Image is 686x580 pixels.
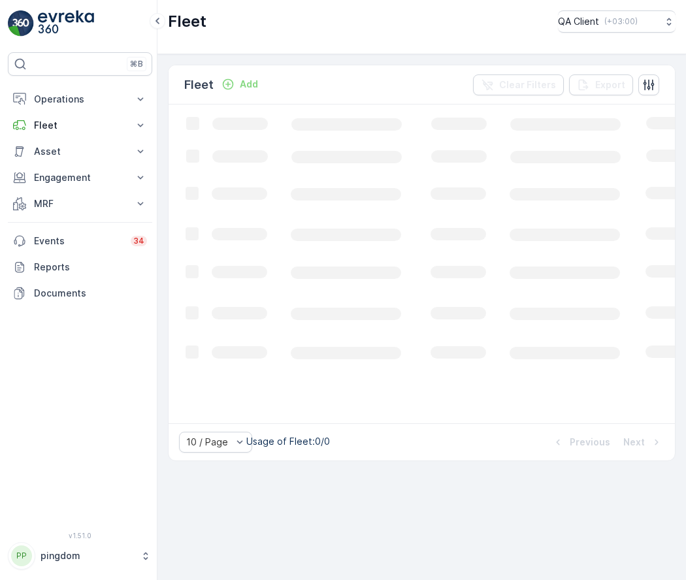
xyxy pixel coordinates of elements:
[240,78,258,91] p: Add
[8,532,152,540] span: v 1.51.0
[473,74,564,95] button: Clear Filters
[623,436,645,449] p: Next
[8,86,152,112] button: Operations
[569,74,633,95] button: Export
[558,15,599,28] p: QA Client
[246,435,330,448] p: Usage of Fleet : 0/0
[34,261,147,274] p: Reports
[34,287,147,300] p: Documents
[8,228,152,254] a: Events34
[8,10,34,37] img: logo
[184,76,214,94] p: Fleet
[550,434,612,450] button: Previous
[38,10,94,37] img: logo_light-DOdMpM7g.png
[34,119,126,132] p: Fleet
[41,549,134,562] p: pingdom
[8,112,152,138] button: Fleet
[34,171,126,184] p: Engagement
[11,545,32,566] div: PP
[8,191,152,217] button: MRF
[604,16,638,27] p: ( +03:00 )
[130,59,143,69] p: ⌘B
[558,10,676,33] button: QA Client(+03:00)
[8,165,152,191] button: Engagement
[595,78,625,91] p: Export
[8,254,152,280] a: Reports
[570,436,610,449] p: Previous
[499,78,556,91] p: Clear Filters
[622,434,664,450] button: Next
[8,542,152,570] button: PPpingdom
[34,197,126,210] p: MRF
[133,236,144,246] p: 34
[168,11,206,32] p: Fleet
[34,234,123,248] p: Events
[8,280,152,306] a: Documents
[216,76,263,92] button: Add
[34,93,126,106] p: Operations
[34,145,126,158] p: Asset
[8,138,152,165] button: Asset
